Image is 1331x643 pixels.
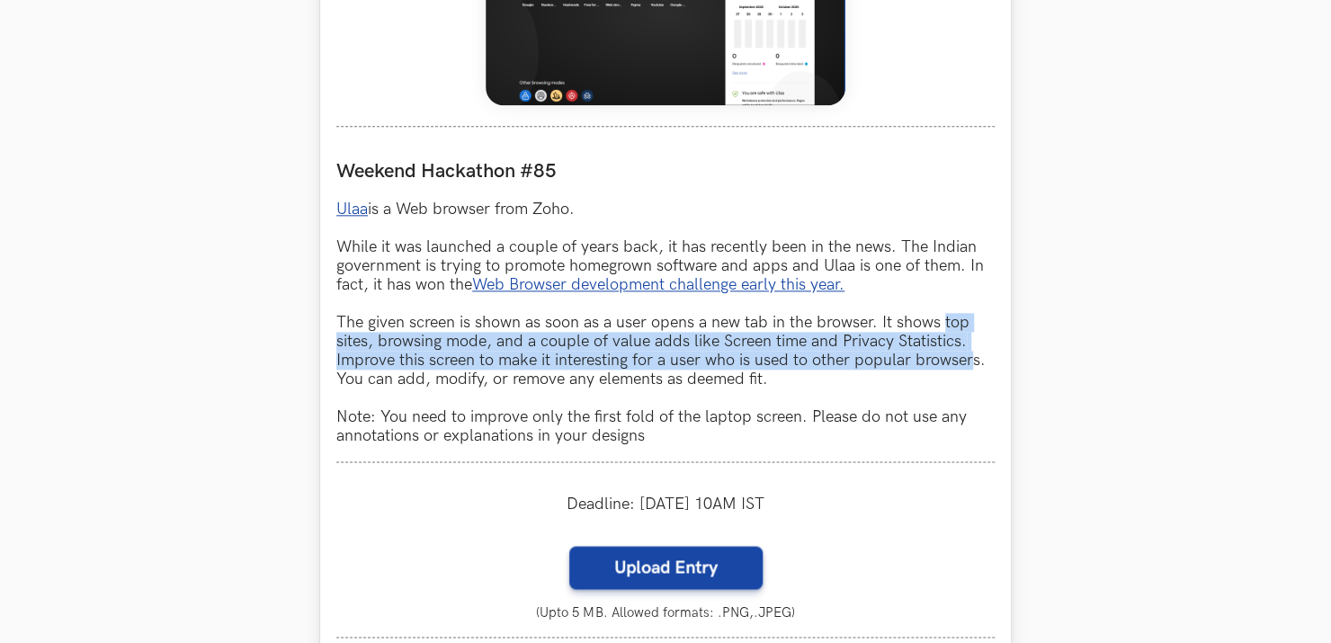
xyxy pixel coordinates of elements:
[336,478,995,530] div: Deadline: [DATE] 10AM IST
[336,605,995,621] small: (Upto 5 MB. Allowed formats: .PNG,.JPEG)
[336,200,368,219] a: Ulaa
[336,159,995,183] label: Weekend Hackathon #85
[472,275,844,294] a: Web Browser development challenge early this year.
[336,200,995,445] p: is a Web browser from Zoho. While it was launched a couple of years back, it has recently been in...
[569,546,763,589] label: Upload Entry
